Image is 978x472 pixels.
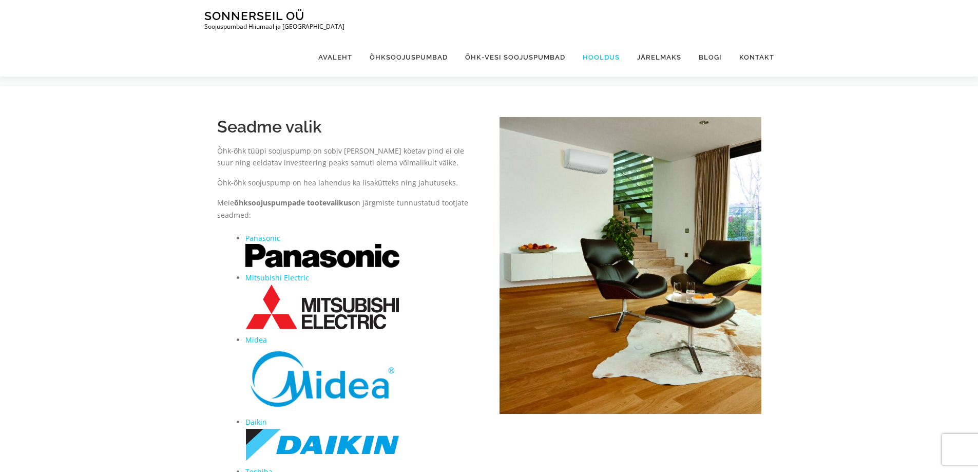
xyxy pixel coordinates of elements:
[500,117,761,414] img: FTXTM-M_02_001_Ip
[690,38,731,77] a: Blogi
[245,335,267,345] a: Midea
[204,23,344,30] p: Soojuspumbad Hiiumaal ja [GEOGRAPHIC_DATA]
[310,38,361,77] a: Avaleht
[361,38,456,77] a: Õhksoojuspumbad
[217,197,479,221] p: Meie on järgmiste tunnustatud tootjate seadmed:
[234,198,352,207] strong: õhksoojuspumpade tootevalikus
[217,117,479,137] h2: Seadme valik
[245,273,309,282] a: Mitsubishi Electric
[217,177,479,189] p: Õhk-õhk soojuspump on hea lahendus ka lisakütteks ning jahutuseks.
[628,38,690,77] a: Järelmaks
[731,38,774,77] a: Kontakt
[245,233,280,243] a: Panasonic
[217,145,479,169] p: Õhk-õhk tüüpi soojuspump on sobiv [PERSON_NAME] köetav pind ei ole suur ning eeldatav investeerin...
[574,38,628,77] a: Hooldus
[456,38,574,77] a: Õhk-vesi soojuspumbad
[204,9,304,23] a: Sonnerseil OÜ
[245,417,267,427] a: Daikin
